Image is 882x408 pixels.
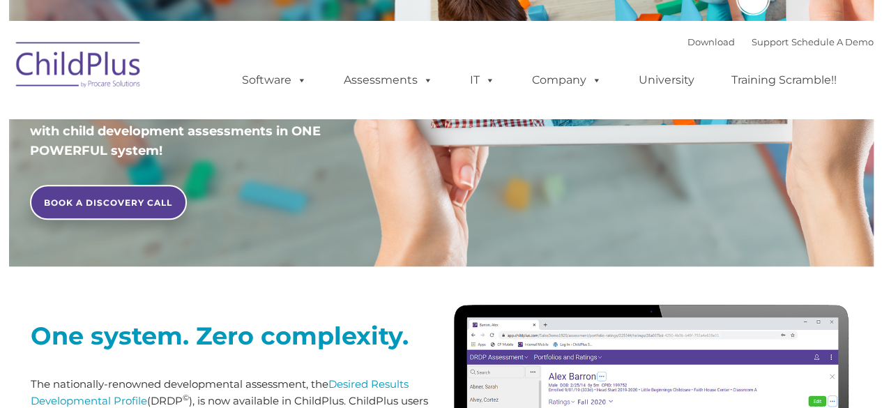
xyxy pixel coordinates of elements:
sup: © [183,393,189,402]
a: IT [456,66,509,94]
a: Software [228,66,321,94]
a: University [625,66,708,94]
a: BOOK A DISCOVERY CALL [30,185,187,220]
a: Download [687,36,735,47]
a: Schedule A Demo [791,36,874,47]
font: | [687,36,874,47]
a: Training Scramble!! [717,66,851,94]
a: Company [518,66,616,94]
a: Assessments [330,66,447,94]
a: Support [752,36,789,47]
strong: One system. Zero complexity. [31,321,409,351]
a: Desired Results Developmental Profile [31,377,409,407]
span: FINALLY, data management software combined with child development assessments in ONE POWERFUL sys... [30,104,344,158]
img: ChildPlus by Procare Solutions [9,32,149,102]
